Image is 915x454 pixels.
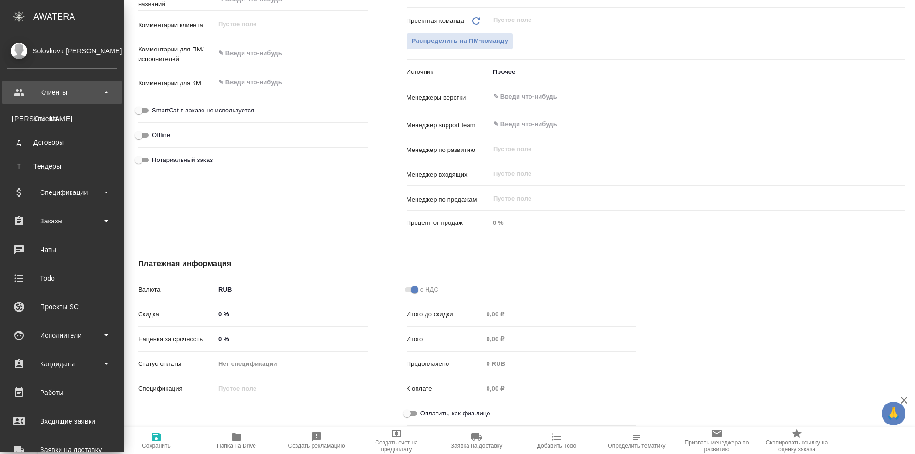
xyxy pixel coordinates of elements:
input: Пустое поле [492,192,882,204]
input: Пустое поле [483,382,637,395]
p: Итого [407,334,483,344]
p: Комментарии клиента [138,20,215,30]
p: Статус оплаты [138,359,215,369]
button: Open [899,96,901,98]
p: Менеджеры верстки [407,93,489,102]
a: [PERSON_NAME]Клиенты [7,109,117,128]
input: Пустое поле [215,382,368,395]
div: Тендеры [12,161,112,171]
div: Входящие заявки [7,414,117,428]
span: Папка на Drive [217,443,256,449]
input: ✎ Введи что-нибудь [215,332,368,346]
p: Комментарии для КМ [138,79,215,88]
input: Пустое поле [492,14,882,26]
p: Процент от продаж [407,218,489,228]
div: Клиенты [7,85,117,100]
div: Исполнители [7,328,117,343]
a: Проекты SC [2,295,122,319]
div: Спецификации [7,185,117,200]
button: Призвать менеджера по развитию [677,427,757,454]
div: Заказы [7,214,117,228]
div: Кандидаты [7,357,117,371]
span: Оплатить, как физ.лицо [420,409,490,418]
button: Заявка на доставку [437,427,517,454]
span: Добавить Todo [537,443,576,449]
p: Менеджер входящих [407,170,489,180]
a: Работы [2,381,122,404]
a: ДДоговоры [7,133,117,152]
button: Сохранить [116,427,196,454]
button: Определить тематику [597,427,677,454]
span: Призвать менеджера по развитию [682,439,751,453]
a: Входящие заявки [2,409,122,433]
span: Заявка на доставку [451,443,502,449]
span: 🙏 [885,404,902,424]
p: Источник [407,67,489,77]
button: Добавить Todo [517,427,597,454]
div: Нет спецификации [215,356,368,372]
button: 🙏 [882,402,905,425]
div: Чаты [7,242,117,257]
span: Скопировать ссылку на оценку заказа [762,439,831,453]
div: Работы [7,385,117,400]
p: Менеджер по продажам [407,195,489,204]
p: Итого до скидки [407,310,483,319]
div: Договоры [12,138,112,147]
p: Проектная команда [407,16,464,26]
a: ТТендеры [7,157,117,176]
span: с НДС [420,285,438,294]
input: Пустое поле [483,357,637,371]
button: Open [899,123,901,125]
input: Пустое поле [483,307,637,321]
span: Распределить на ПМ-команду [412,36,508,47]
div: RUB [215,282,368,298]
p: Валюта [138,285,215,294]
h4: Платежная информация [138,258,636,270]
input: ✎ Введи что-нибудь [215,307,368,321]
div: Проекты SC [7,300,117,314]
span: Создать счет на предоплату [362,439,431,453]
span: Определить тематику [608,443,665,449]
p: Скидка [138,310,215,319]
input: Пустое поле [489,216,905,230]
p: Менеджер support team [407,121,489,130]
button: Папка на Drive [196,427,276,454]
span: SmartCat в заказе не используется [152,106,254,115]
p: Предоплачено [407,359,483,369]
a: Todo [2,266,122,290]
p: Наценка за срочность [138,334,215,344]
div: Прочее [489,64,905,80]
input: ✎ Введи что-нибудь [492,91,870,102]
span: Offline [152,131,170,140]
span: Нотариальный заказ [152,155,213,165]
a: Чаты [2,238,122,262]
input: ✎ Введи что-нибудь [492,118,870,130]
input: Пустое поле [492,168,882,179]
p: Комментарии для ПМ/исполнителей [138,45,215,64]
span: Сохранить [142,443,171,449]
p: Менеджер по развитию [407,145,489,155]
div: Клиенты [12,114,112,123]
div: Todo [7,271,117,285]
div: AWATERA [33,7,124,26]
p: Спецификация [138,384,215,393]
input: Пустое поле [483,332,637,346]
span: Создать рекламацию [288,443,345,449]
button: Скопировать ссылку на оценку заказа [757,427,837,454]
p: К оплате [407,384,483,393]
input: Пустое поле [492,143,882,154]
div: Solovkova [PERSON_NAME] [7,46,117,56]
button: Создать рекламацию [276,427,356,454]
button: Распределить на ПМ-команду [407,33,514,50]
button: Создать счет на предоплату [356,427,437,454]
